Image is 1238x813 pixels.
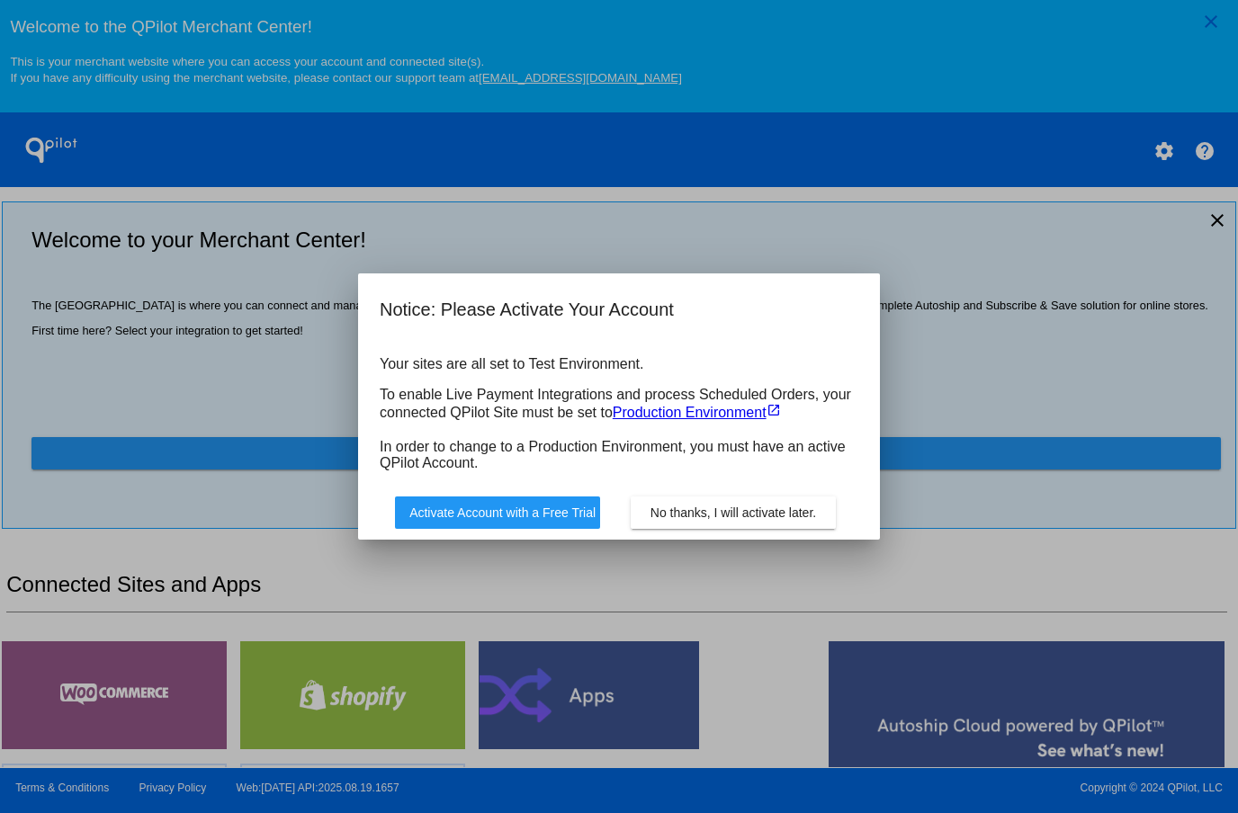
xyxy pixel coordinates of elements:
[409,505,596,520] span: Activate Account with a Free Trial
[380,387,858,424] p: To enable Live Payment Integrations and process Scheduled Orders, your connected QPilot Site must...
[631,496,836,529] button: Close dialog
[395,496,600,529] button: Close dialog
[650,505,816,520] span: No thanks, I will activate later.
[380,356,858,372] p: Your sites are all set to Test Environment.
[613,405,788,420] a: Production Environment
[380,439,858,471] p: In order to change to a Production Environment, you must have an active QPilot Account.
[380,295,858,324] h2: Notice: Please Activate Your Account
[767,403,788,424] mat-icon: launch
